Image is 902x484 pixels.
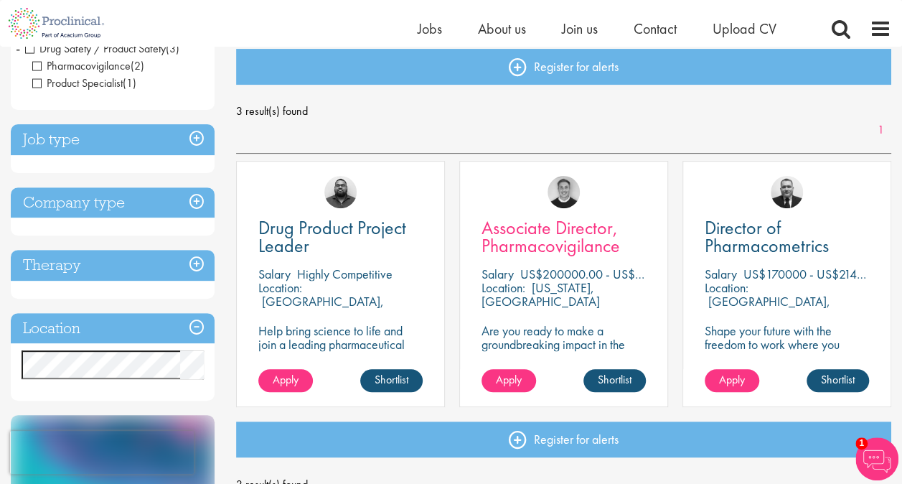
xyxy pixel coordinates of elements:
a: About us [478,19,526,38]
span: (3) [166,41,179,56]
a: Register for alerts [236,49,891,85]
span: Drug Safety / Product Safety [25,41,179,56]
span: 3 result(s) found [236,101,891,122]
a: Shortlist [583,369,646,392]
a: Join us [562,19,598,38]
img: Bo Forsen [548,176,580,208]
p: Are you ready to make a groundbreaking impact in the world of biotechnology? Join a growing compa... [481,324,646,406]
span: Location: [258,279,302,296]
a: Upload CV [713,19,776,38]
p: Highly Competitive [297,266,393,282]
span: Location: [481,279,525,296]
h3: Job type [11,124,215,155]
span: Apply [273,372,299,387]
a: Shortlist [360,369,423,392]
a: 1 [870,122,891,139]
span: Drug Safety / Product Safety [25,41,166,56]
h3: Therapy [11,250,215,281]
p: [US_STATE], [GEOGRAPHIC_DATA] [481,279,600,310]
span: - [16,37,20,59]
p: [GEOGRAPHIC_DATA], [GEOGRAPHIC_DATA] [705,293,830,323]
a: Drug Product Project Leader [258,219,423,255]
span: Location: [705,279,748,296]
span: Product Specialist [32,75,123,90]
a: Associate Director, Pharmacovigilance [481,219,646,255]
a: Apply [481,369,536,392]
h3: Location [11,313,215,344]
p: Shape your future with the freedom to work where you thrive! Join our client with this Director p... [705,324,869,378]
span: Director of Pharmacometrics [705,215,829,258]
span: Apply [719,372,745,387]
a: Director of Pharmacometrics [705,219,869,255]
a: Contact [634,19,677,38]
span: Apply [496,372,522,387]
span: Salary [258,266,291,282]
a: Apply [705,369,759,392]
img: Chatbot [855,437,898,480]
iframe: reCAPTCHA [10,431,194,474]
span: Associate Director, Pharmacovigilance [481,215,620,258]
span: Salary [705,266,737,282]
span: Drug Product Project Leader [258,215,406,258]
span: Pharmacovigilance [32,58,144,73]
a: Jobs [418,19,442,38]
span: Salary [481,266,514,282]
span: Pharmacovigilance [32,58,131,73]
span: (2) [131,58,144,73]
img: Ashley Bennett [324,176,357,208]
p: Help bring science to life and join a leading pharmaceutical company to play a key role in delive... [258,324,423,392]
span: 1 [855,437,868,450]
img: Jakub Hanas [771,176,803,208]
a: Shortlist [807,369,869,392]
a: Apply [258,369,313,392]
span: (1) [123,75,136,90]
span: Product Specialist [32,75,136,90]
a: Register for alerts [236,422,891,457]
p: [GEOGRAPHIC_DATA], [GEOGRAPHIC_DATA] [258,293,384,323]
p: US$200000.00 - US$250000.00 per annum [520,266,749,282]
h3: Company type [11,187,215,218]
